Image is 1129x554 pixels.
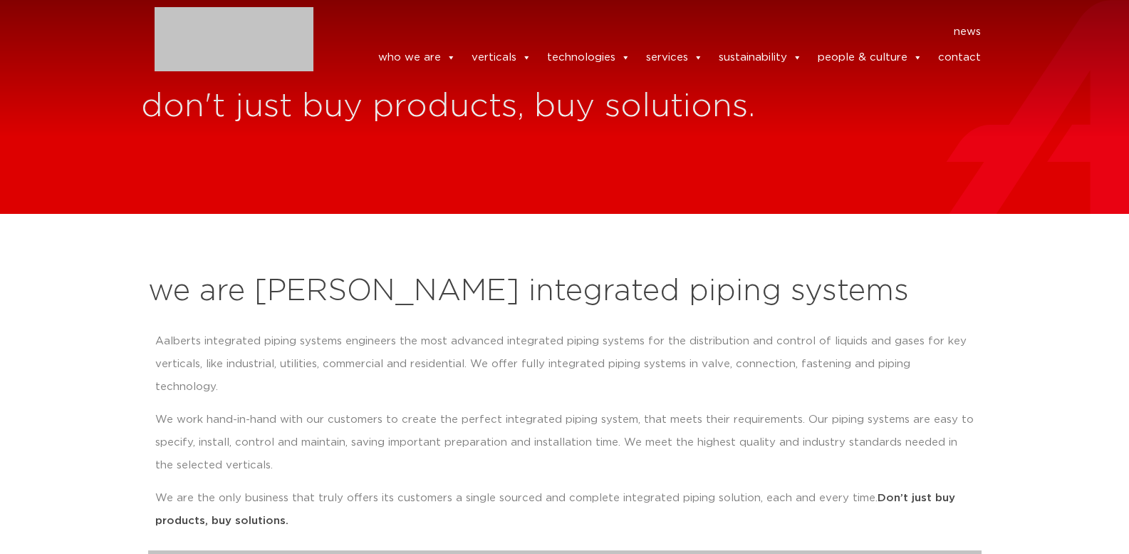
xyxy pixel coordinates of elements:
[378,43,456,72] a: who we are
[335,21,982,43] nav: Menu
[818,43,922,72] a: people & culture
[472,43,531,72] a: verticals
[155,487,974,533] p: We are the only business that truly offers its customers a single sourced and complete integrated...
[954,21,981,43] a: news
[547,43,630,72] a: technologies
[938,43,981,72] a: contact
[155,330,974,399] p: Aalberts integrated piping systems engineers the most advanced integrated piping systems for the ...
[155,409,974,477] p: We work hand-in-hand with our customers to create the perfect integrated piping system, that meet...
[148,275,982,309] h2: we are [PERSON_NAME] integrated piping systems
[646,43,703,72] a: services
[719,43,802,72] a: sustainability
